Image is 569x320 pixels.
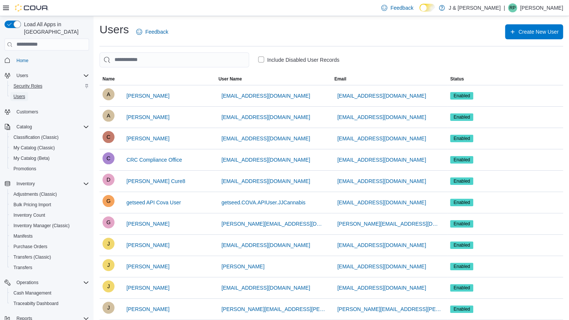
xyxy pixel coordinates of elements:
span: [EMAIL_ADDRESS][DOMAIN_NAME] [221,156,310,164]
button: [PERSON_NAME] [123,88,172,103]
span: [EMAIL_ADDRESS][DOMAIN_NAME] [337,156,426,164]
p: J & [PERSON_NAME] [449,3,501,12]
button: [PERSON_NAME] [123,216,172,231]
span: [EMAIL_ADDRESS][DOMAIN_NAME] [337,177,426,185]
a: Adjustments (Classic) [10,190,60,199]
button: Security Roles [7,81,92,91]
button: [EMAIL_ADDRESS][DOMAIN_NAME] [334,174,429,189]
a: Security Roles [10,82,45,91]
span: getseed API Cova User [126,199,181,206]
span: [EMAIL_ADDRESS][DOMAIN_NAME] [337,241,426,249]
span: Enabled [450,284,473,292]
a: Traceabilty Dashboard [10,299,61,308]
div: Jigna [103,280,114,292]
span: Adjustments (Classic) [13,191,57,197]
span: Catalog [16,124,32,130]
span: [PERSON_NAME] [126,92,169,100]
span: Home [13,56,89,65]
span: [PERSON_NAME] [126,241,169,249]
a: Promotions [10,164,39,173]
span: Bulk Pricing Import [13,202,51,208]
span: Feedback [390,4,413,12]
span: Load All Apps in [GEOGRAPHIC_DATA] [21,21,89,36]
span: Users [13,94,25,100]
button: [EMAIL_ADDRESS][DOMAIN_NAME] [334,88,429,103]
button: [EMAIL_ADDRESS][DOMAIN_NAME] [218,88,313,103]
a: Feedback [378,0,416,15]
span: Enabled [453,306,470,313]
span: Enabled [450,113,473,121]
span: Traceabilty Dashboard [13,301,58,307]
span: Classification (Classic) [10,133,89,142]
span: User Name [218,76,242,82]
span: Enabled [450,263,473,270]
span: Inventory [16,181,35,187]
button: Transfers [7,262,92,273]
span: Promotions [10,164,89,173]
a: Cash Management [10,289,54,298]
button: [PERSON_NAME] [218,259,267,274]
span: Enabled [453,178,470,185]
span: Transfers (Classic) [13,254,51,260]
button: Classification (Classic) [7,132,92,143]
button: Cash Management [7,288,92,298]
div: Austin [103,88,114,100]
button: [EMAIL_ADDRESS][DOMAIN_NAME] [218,152,313,167]
img: Cova [15,4,49,12]
button: Inventory Manager (Classic) [7,220,92,231]
button: Inventory Count [7,210,92,220]
span: Catalog [13,122,89,131]
span: Purchase Orders [13,244,48,250]
span: [PERSON_NAME] [126,284,169,292]
span: Cash Management [13,290,51,296]
span: Enabled [453,114,470,121]
button: [PERSON_NAME] [123,259,172,274]
span: J [107,259,110,271]
a: Manifests [10,232,36,241]
span: Users [16,73,28,79]
button: [PERSON_NAME] [123,238,172,253]
span: My Catalog (Beta) [10,154,89,163]
button: [PERSON_NAME][EMAIL_ADDRESS][PERSON_NAME][DOMAIN_NAME] [218,302,328,317]
a: Purchase Orders [10,242,51,251]
span: CRC Compliance Office [126,156,182,164]
button: Operations [1,277,92,288]
span: Purchase Orders [10,242,89,251]
span: C [107,131,110,143]
span: [PERSON_NAME] [126,220,169,228]
span: RP [510,3,516,12]
button: Operations [13,278,42,287]
button: My Catalog (Classic) [7,143,92,153]
span: J [107,238,110,250]
button: [EMAIL_ADDRESS][DOMAIN_NAME] [334,259,429,274]
button: CRC Compliance Office [123,152,185,167]
button: Catalog [13,122,35,131]
span: Inventory Manager (Classic) [13,223,70,229]
button: [EMAIL_ADDRESS][DOMAIN_NAME] [218,238,313,253]
span: getseed.COVA.APIUser.JJCannabis [221,199,306,206]
button: [PERSON_NAME][EMAIL_ADDRESS][DOMAIN_NAME] [334,216,444,231]
span: J [107,302,110,314]
span: Enabled [453,156,470,163]
div: Dave [103,174,114,186]
p: | [504,3,505,12]
button: Inventory [1,179,92,189]
div: Jacob [103,238,114,250]
span: My Catalog (Classic) [10,143,89,152]
span: [EMAIL_ADDRESS][DOMAIN_NAME] [337,113,426,121]
span: Email [334,76,346,82]
span: Enabled [450,199,473,206]
span: [EMAIL_ADDRESS][DOMAIN_NAME] [337,92,426,100]
span: Enabled [453,92,470,99]
span: Transfers [13,265,32,271]
a: Customers [13,107,41,116]
button: [EMAIL_ADDRESS][DOMAIN_NAME] [334,110,429,125]
span: Name [103,76,115,82]
span: [EMAIL_ADDRESS][DOMAIN_NAME] [337,199,426,206]
span: Customers [13,107,89,116]
span: Security Roles [13,83,42,89]
a: My Catalog (Classic) [10,143,58,152]
span: Promotions [13,166,36,172]
span: Enabled [450,135,473,142]
span: Enabled [450,220,473,228]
